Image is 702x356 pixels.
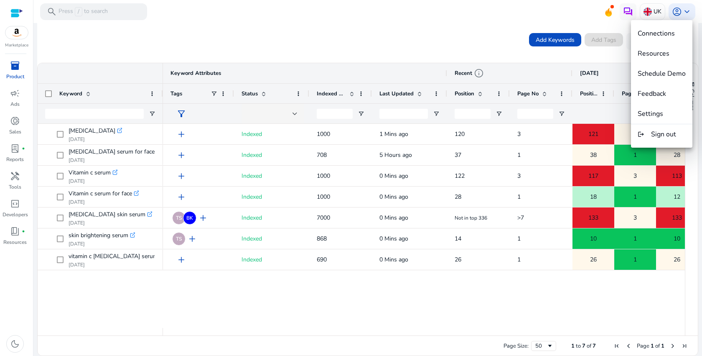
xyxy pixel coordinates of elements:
[638,29,675,38] span: Connections
[638,69,686,78] span: Schedule Demo
[638,129,644,139] mat-icon: logout
[638,49,669,58] span: Resources
[651,130,676,139] span: Sign out
[638,89,666,98] span: Feedback
[638,109,663,118] span: Settings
